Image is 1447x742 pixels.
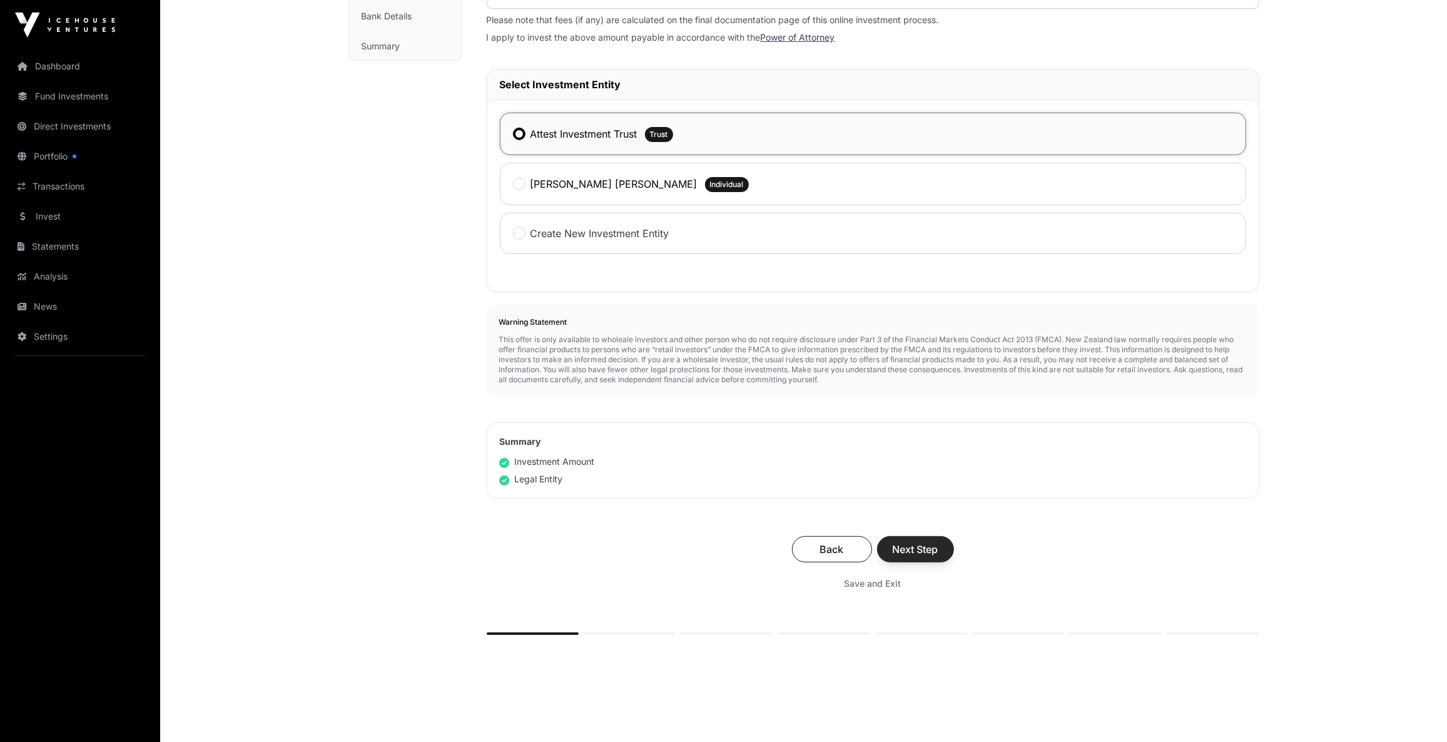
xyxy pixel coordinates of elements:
a: Power of Attorney [761,32,835,43]
a: News [10,293,150,320]
h2: Select Investment Entity [500,77,1246,92]
a: Analysis [10,263,150,290]
button: Save and Exit [830,572,916,595]
p: This offer is only available to wholeale investors and other person who do not require disclosure... [499,335,1247,385]
p: I apply to invest the above amount payable in accordance with the [487,31,1259,44]
img: Icehouse Ventures Logo [15,13,115,38]
h2: Summary [500,435,1246,448]
span: Back [808,542,856,557]
div: Legal Entity [500,473,563,485]
iframe: Chat Widget [1384,682,1447,742]
span: Trust [650,130,668,140]
p: Please note that fees (if any) are calculated on the final documentation page of this online inve... [487,14,1259,26]
label: Attest Investment Trust [531,126,637,141]
button: Next Step [877,536,954,562]
a: Fund Investments [10,83,150,110]
span: Save and Exit [845,577,901,590]
span: Next Step [893,542,938,557]
a: Settings [10,323,150,350]
a: Portfolio [10,143,150,170]
label: Create New Investment Entity [531,226,669,241]
span: Individual [710,180,744,190]
label: [PERSON_NAME] [PERSON_NAME] [531,176,698,191]
a: Direct Investments [10,113,150,140]
a: Statements [10,233,150,260]
a: Dashboard [10,53,150,80]
h2: Warning Statement [499,317,1247,327]
a: Transactions [10,173,150,200]
a: Invest [10,203,150,230]
div: Investment Amount [500,455,595,468]
button: Back [792,536,872,562]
